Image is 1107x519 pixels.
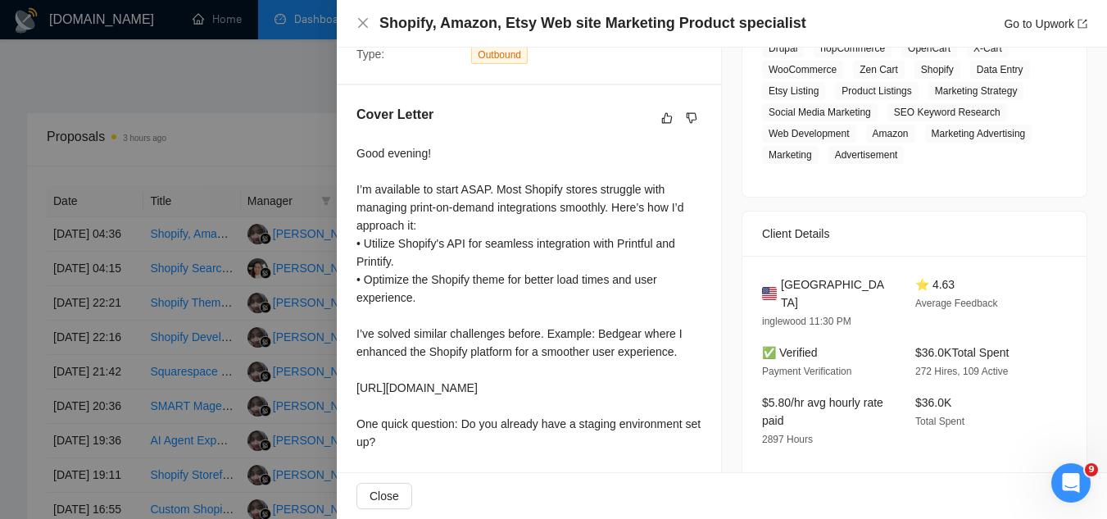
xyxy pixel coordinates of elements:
span: Social Media Marketing [762,103,878,121]
span: WooCommerce [762,61,843,79]
a: Go to Upworkexport [1004,17,1087,30]
span: Etsy Listing [762,82,825,100]
span: Payment Verification [762,366,851,377]
span: Zen Cart [853,61,905,79]
span: Average Feedback [915,298,998,309]
button: Close [356,483,412,509]
span: Type: [356,48,384,61]
span: Product Listings [835,82,918,100]
span: inglewood 11:30 PM [762,316,851,327]
span: Outbound [471,46,528,64]
span: 2897 Hours [762,434,813,445]
span: X-Cart [967,39,1009,57]
span: like [661,112,673,125]
span: nopCommerce [814,39,891,57]
span: [GEOGRAPHIC_DATA] [781,275,889,312]
span: Data Entry [970,61,1030,79]
span: close [356,16,370,30]
span: Marketing Strategy [928,82,1024,100]
img: 🇺🇸 [762,285,777,303]
span: Drupal [762,39,804,57]
h4: Shopify, Amazon, Etsy Web site Marketing Product specialist [379,13,806,34]
span: Total Spent [915,416,964,427]
span: ⭐ 4.63 [915,278,955,291]
span: dislike [686,112,697,125]
span: Advertisement [828,146,905,164]
span: Marketing [762,146,819,164]
span: ✅ Verified [762,346,818,359]
button: like [657,108,677,128]
div: Good evening! I’m available to start ASAP. Most Shopify stores struggle with managing print-on-de... [356,144,701,487]
button: dislike [682,108,701,128]
button: Close [356,16,370,30]
span: Amazon [866,125,915,143]
span: OpenCart [901,39,957,57]
span: 9 [1085,463,1098,476]
span: Shopify [914,61,960,79]
span: Marketing Advertising [925,125,1032,143]
span: export [1078,19,1087,29]
span: SEO Keyword Research [887,103,1007,121]
span: $36.0K [915,396,951,409]
span: Web Development [762,125,856,143]
span: Close [370,487,399,505]
span: $5.80/hr avg hourly rate paid [762,396,883,427]
iframe: Intercom live chat [1051,463,1091,503]
h5: Cover Letter [356,105,433,125]
div: Client Details [762,212,1067,256]
span: $36.0K Total Spent [915,346,1009,359]
span: 272 Hires, 109 Active [915,366,1008,377]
